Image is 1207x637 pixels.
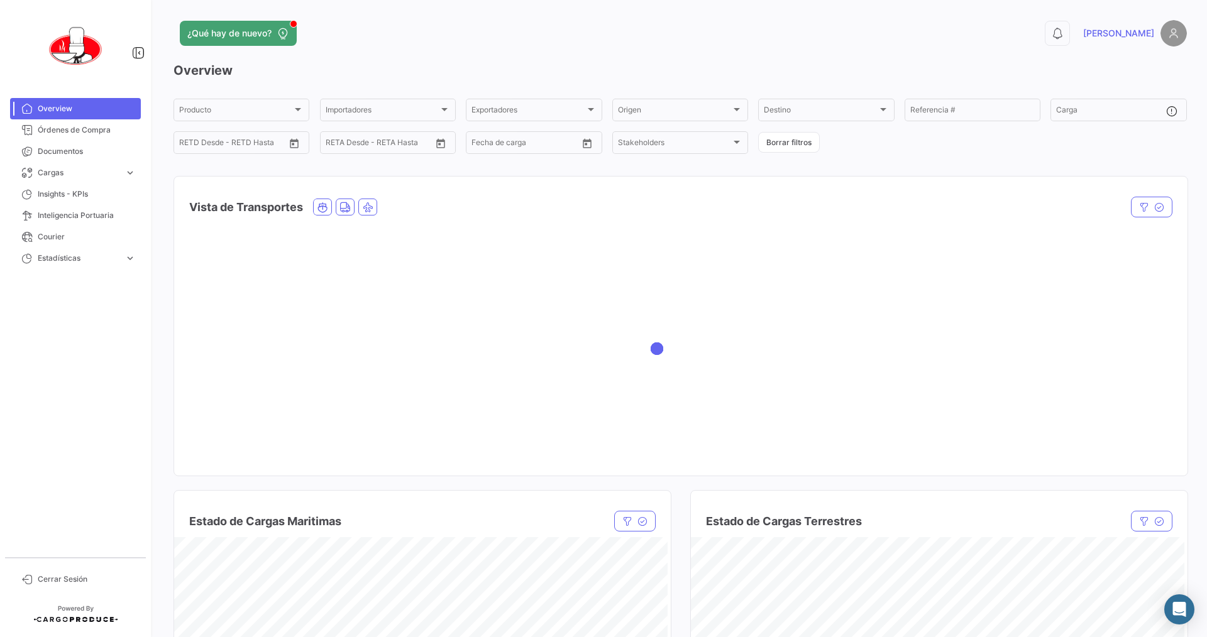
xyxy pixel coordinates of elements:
[10,141,141,162] a: Documentos
[38,210,136,221] span: Inteligencia Portuaria
[1164,594,1194,624] div: Abrir Intercom Messenger
[758,132,820,153] button: Borrar filtros
[38,146,136,157] span: Documentos
[38,124,136,136] span: Órdenes de Compra
[179,140,202,149] input: Desde
[1083,27,1154,40] span: [PERSON_NAME]
[285,134,304,153] button: Open calendar
[326,107,439,116] span: Importadores
[38,574,136,585] span: Cerrar Sesión
[326,140,348,149] input: Desde
[618,107,731,116] span: Origen
[38,103,136,114] span: Overview
[189,513,341,530] h4: Estado de Cargas Maritimas
[180,21,297,46] button: ¿Qué hay de nuevo?
[174,62,1187,79] h3: Overview
[124,167,136,178] span: expand_more
[471,140,494,149] input: Desde
[10,226,141,248] a: Courier
[44,15,107,78] img: 0621d632-ab00-45ba-b411-ac9e9fb3f036.png
[503,140,553,149] input: Hasta
[38,253,119,264] span: Estadísticas
[10,205,141,226] a: Inteligencia Portuaria
[38,231,136,242] span: Courier
[38,188,136,200] span: Insights - KPIs
[431,134,450,153] button: Open calendar
[179,107,292,116] span: Producto
[187,27,272,40] span: ¿Qué hay de nuevo?
[706,513,862,530] h4: Estado de Cargas Terrestres
[189,199,303,216] h4: Vista de Transportes
[764,107,877,116] span: Destino
[10,183,141,205] a: Insights - KPIs
[578,134,597,153] button: Open calendar
[10,98,141,119] a: Overview
[359,199,377,215] button: Air
[314,199,331,215] button: Ocean
[38,167,119,178] span: Cargas
[211,140,261,149] input: Hasta
[357,140,407,149] input: Hasta
[618,140,731,149] span: Stakeholders
[336,199,354,215] button: Land
[10,119,141,141] a: Órdenes de Compra
[471,107,585,116] span: Exportadores
[124,253,136,264] span: expand_more
[1160,20,1187,46] img: placeholder-user.png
